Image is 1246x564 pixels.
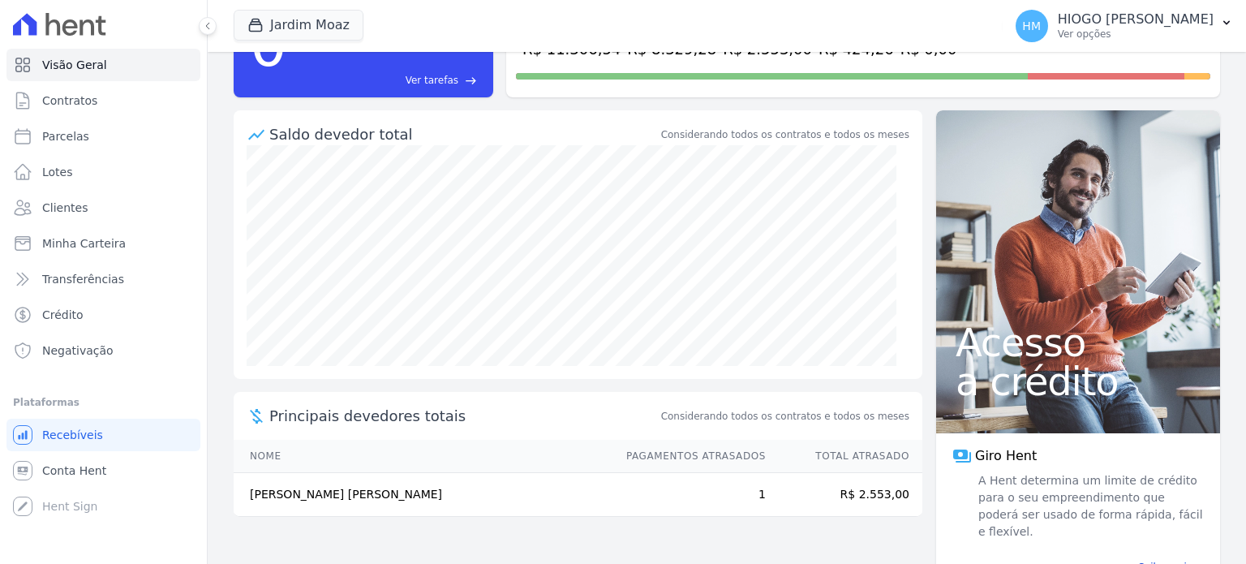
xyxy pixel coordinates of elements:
[975,446,1037,466] span: Giro Hent
[13,393,194,412] div: Plataformas
[406,73,458,88] span: Ver tarefas
[6,454,200,487] a: Conta Hent
[1003,3,1246,49] button: HM HIOGO [PERSON_NAME] Ver opções
[42,57,107,73] span: Visão Geral
[42,271,124,287] span: Transferências
[956,323,1201,362] span: Acesso
[42,307,84,323] span: Crédito
[6,156,200,188] a: Lotes
[42,342,114,359] span: Negativação
[234,473,611,517] td: [PERSON_NAME] [PERSON_NAME]
[6,120,200,153] a: Parcelas
[234,10,363,41] button: Jardim Moaz
[6,84,200,117] a: Contratos
[42,235,126,252] span: Minha Carteira
[611,440,767,473] th: Pagamentos Atrasados
[234,440,611,473] th: Nome
[6,49,200,81] a: Visão Geral
[269,123,658,145] div: Saldo devedor total
[294,73,477,88] a: Ver tarefas east
[767,440,922,473] th: Total Atrasado
[6,419,200,451] a: Recebíveis
[42,463,106,479] span: Conta Hent
[611,473,767,517] td: 1
[661,409,909,424] span: Considerando todos os contratos e todos os meses
[42,93,97,109] span: Contratos
[42,427,103,443] span: Recebíveis
[767,473,922,517] td: R$ 2.553,00
[956,362,1201,401] span: a crédito
[465,75,477,87] span: east
[42,164,73,180] span: Lotes
[6,192,200,224] a: Clientes
[6,334,200,367] a: Negativação
[1058,11,1214,28] p: HIOGO [PERSON_NAME]
[6,263,200,295] a: Transferências
[42,128,89,144] span: Parcelas
[661,127,909,142] div: Considerando todos os contratos e todos os meses
[42,200,88,216] span: Clientes
[6,227,200,260] a: Minha Carteira
[269,405,658,427] span: Principais devedores totais
[1022,20,1041,32] span: HM
[6,299,200,331] a: Crédito
[975,472,1204,540] span: A Hent determina um limite de crédito para o seu empreendimento que poderá ser usado de forma ráp...
[1058,28,1214,41] p: Ver opções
